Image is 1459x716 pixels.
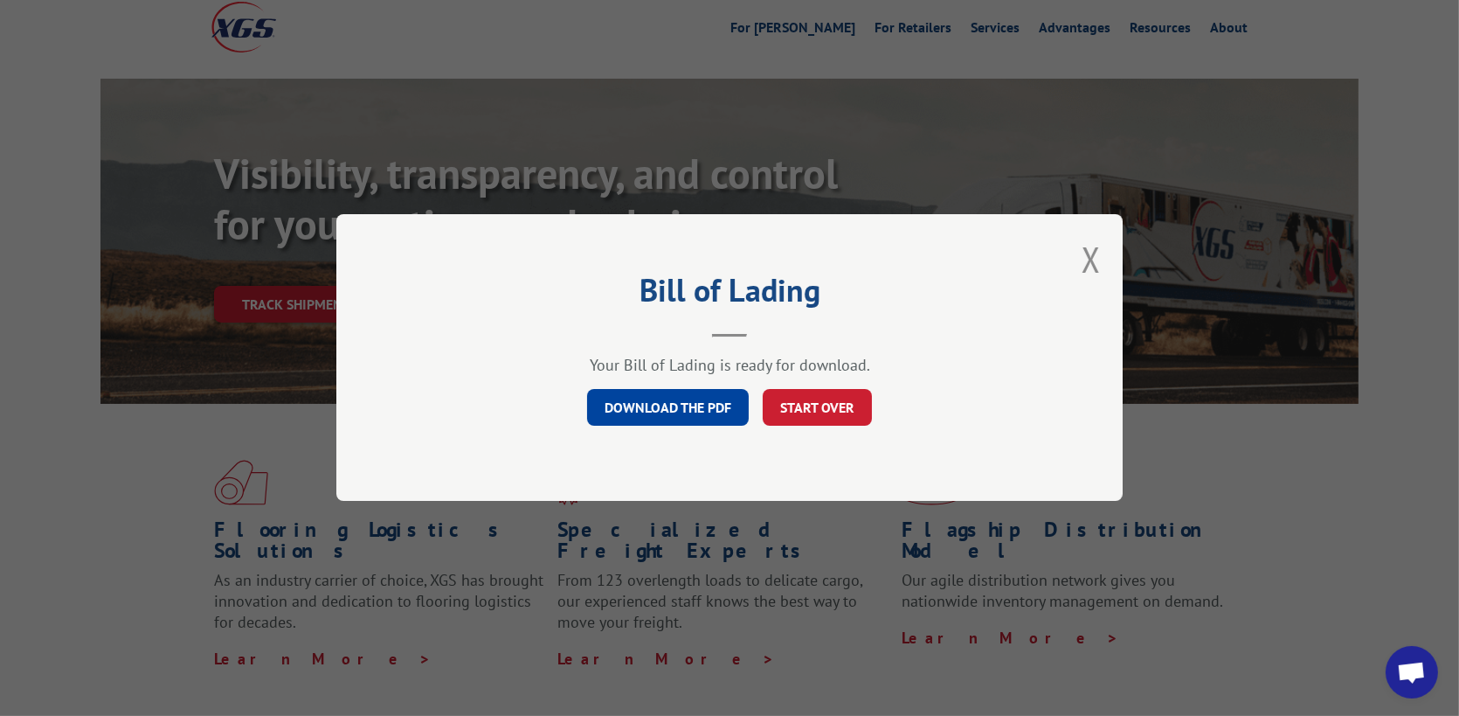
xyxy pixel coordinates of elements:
button: START OVER [763,390,872,427]
a: Open chat [1386,646,1438,699]
div: Your Bill of Lading is ready for download. [424,356,1035,376]
button: Close modal [1082,236,1101,282]
a: DOWNLOAD THE PDF [587,390,749,427]
h2: Bill of Lading [424,278,1035,311]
